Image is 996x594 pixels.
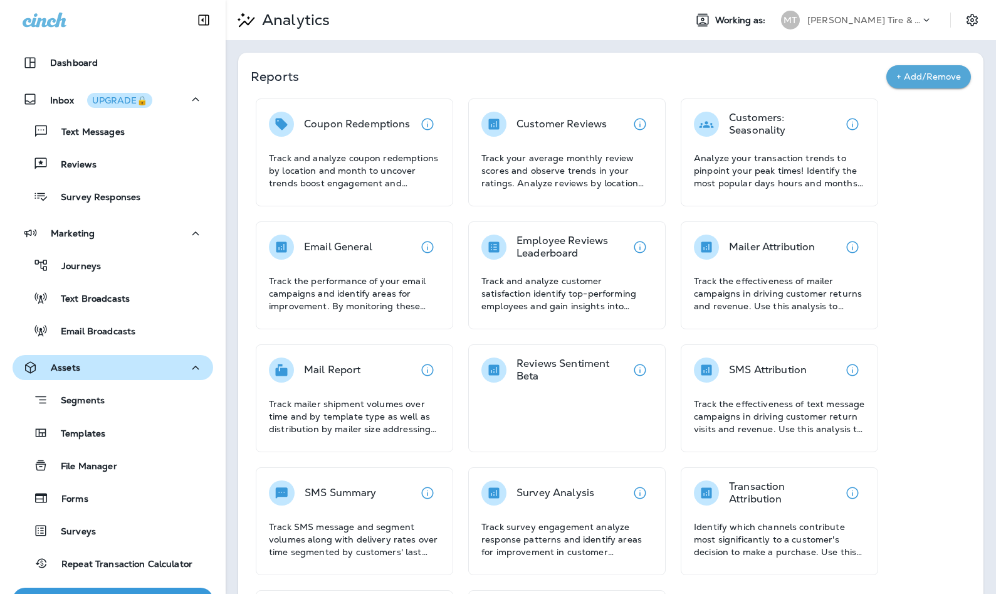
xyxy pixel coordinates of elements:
p: Track and analyze customer satisfaction identify top-performing employees and gain insights into ... [481,275,653,312]
p: Analyze your transaction trends to pinpoint your peak times! Identify the most popular days hours... [694,152,865,189]
p: Text Messages [49,127,125,139]
p: Journeys [49,261,101,273]
p: Dashboard [50,58,98,68]
button: Text Broadcasts [13,285,213,311]
p: Analytics [257,11,330,29]
button: Journeys [13,252,213,278]
p: Email Broadcasts [48,326,135,338]
p: Mailer Attribution [729,241,815,253]
button: View details [627,358,653,383]
p: Survey Responses [48,192,140,204]
p: Text Broadcasts [48,294,130,305]
p: [PERSON_NAME] Tire & Auto [807,15,920,25]
p: Customers: Seasonality [729,112,840,137]
button: View details [627,235,653,260]
button: View details [415,235,440,260]
button: View details [840,112,865,137]
button: Assets [13,355,213,380]
button: View details [840,358,865,383]
button: Survey Responses [13,183,213,209]
p: Track survey engagement analyze response patterns and identify areas for improvement in customer ... [481,521,653,558]
button: Reviews [13,151,213,177]
p: SMS Attribution [729,364,807,376]
button: Surveys [13,517,213,544]
p: Transaction Attribution [729,480,840,506]
p: Reviews [48,159,97,171]
button: Email Broadcasts [13,317,213,344]
button: View details [840,235,865,260]
p: Track your average monthly review scores and observe trends in your ratings. Analyze reviews by l... [481,152,653,189]
p: Inbox [50,93,152,106]
p: Track mailer shipment volumes over time and by template type as well as distribution by mailer si... [269,398,440,435]
button: Marketing [13,221,213,246]
button: View details [840,480,865,506]
p: Repeat Transaction Calculator [49,559,192,571]
p: Surveys [48,526,96,538]
button: Templates [13,420,213,446]
p: Track the effectiveness of text message campaigns in driving customer return visits and revenue. ... [694,398,865,435]
p: Forms [49,494,88,506]
p: Marketing [51,228,95,238]
p: Reports [251,68,886,85]
p: Coupon Redemptions [304,118,411,130]
p: Mail Report [304,364,361,376]
button: + Add/Remove [886,65,971,88]
p: Email General [304,241,372,253]
button: View details [415,112,440,137]
div: MT [781,11,800,29]
p: Reviews Sentiment Beta [516,358,627,383]
button: Collapse Sidebar [186,8,221,33]
button: Text Messages [13,118,213,144]
span: Working as: [715,15,768,26]
button: Dashboard [13,50,213,75]
button: Settings [961,9,983,31]
button: InboxUPGRADE🔒 [13,87,213,112]
div: UPGRADE🔒 [92,96,147,105]
button: View details [627,480,653,506]
p: Customer Reviews [516,118,607,130]
button: Forms [13,485,213,511]
p: SMS Summary [305,487,377,499]
p: Segments [48,395,105,408]
p: Identify which channels contribute most significantly to a customer's decision to make a purchase... [694,521,865,558]
p: Employee Reviews Leaderboard [516,235,627,260]
button: Segments [13,386,213,413]
p: File Manager [48,461,117,473]
button: View details [415,358,440,383]
button: File Manager [13,452,213,479]
p: Track SMS message and segment volumes along with delivery rates over time segmented by customers'... [269,521,440,558]
p: Track the performance of your email campaigns and identify areas for improvement. By monitoring t... [269,275,440,312]
p: Survey Analysis [516,487,594,499]
p: Templates [48,428,105,440]
button: View details [627,112,653,137]
button: View details [415,480,440,506]
p: Track the effectiveness of mailer campaigns in driving customer returns and revenue. Use this ana... [694,275,865,312]
button: Repeat Transaction Calculator [13,550,213,576]
button: UPGRADE🔒 [87,93,152,108]
p: Assets [51,363,80,373]
p: Track and analyze coupon redemptions by location and month to uncover trends boost engagement and... [269,152,440,189]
